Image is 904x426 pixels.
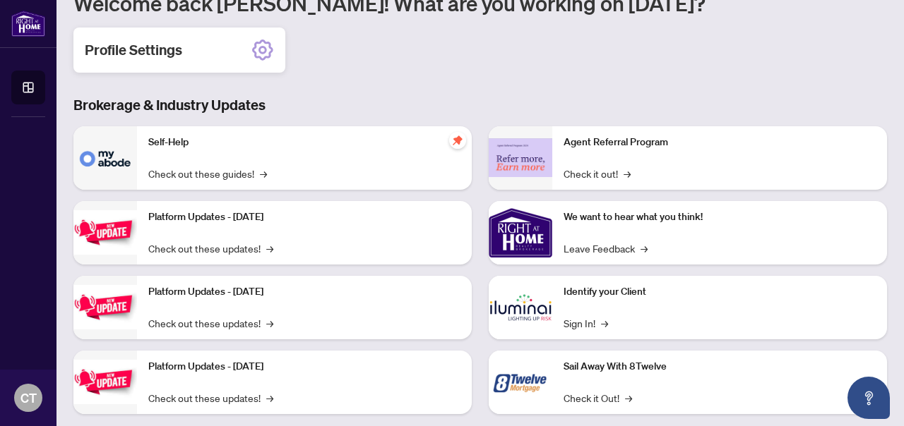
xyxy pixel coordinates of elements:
[20,388,37,408] span: CT
[85,40,182,60] h2: Profile Settings
[641,241,648,256] span: →
[564,390,632,406] a: Check it Out!→
[489,201,552,264] img: We want to hear what you think!
[148,315,273,331] a: Check out these updates!→
[148,166,267,181] a: Check out these guides!→
[489,276,552,339] img: Identify your Client
[266,315,273,331] span: →
[564,359,876,375] p: Sail Away With 8Twelve
[564,315,608,331] a: Sign In!→
[73,360,137,404] img: Platform Updates - June 23, 2025
[73,285,137,329] img: Platform Updates - July 8, 2025
[564,166,631,181] a: Check it out!→
[564,209,876,225] p: We want to hear what you think!
[73,95,887,115] h3: Brokerage & Industry Updates
[449,132,466,149] span: pushpin
[564,241,648,256] a: Leave Feedback→
[148,359,460,375] p: Platform Updates - [DATE]
[847,377,890,419] button: Open asap
[266,390,273,406] span: →
[564,135,876,150] p: Agent Referral Program
[148,209,460,225] p: Platform Updates - [DATE]
[148,284,460,300] p: Platform Updates - [DATE]
[489,138,552,177] img: Agent Referral Program
[148,241,273,256] a: Check out these updates!→
[266,241,273,256] span: →
[624,166,631,181] span: →
[601,315,608,331] span: →
[260,166,267,181] span: →
[148,390,273,406] a: Check out these updates!→
[73,126,137,190] img: Self-Help
[73,210,137,255] img: Platform Updates - July 21, 2025
[564,284,876,300] p: Identify your Client
[11,11,45,37] img: logo
[625,390,632,406] span: →
[148,135,460,150] p: Self-Help
[489,351,552,414] img: Sail Away With 8Twelve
